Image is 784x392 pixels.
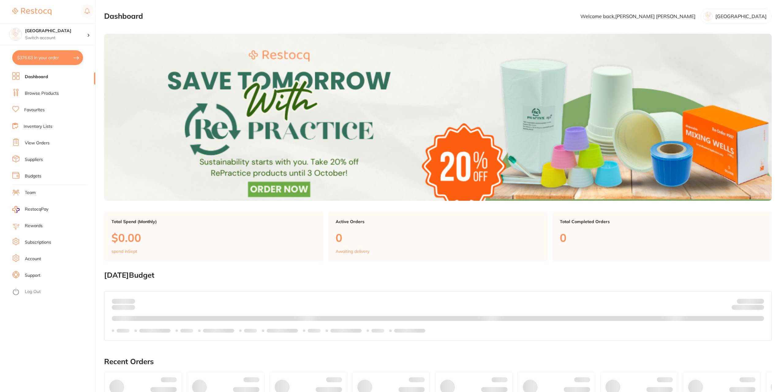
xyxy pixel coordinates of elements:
[753,306,764,311] strong: $0.00
[336,231,540,244] p: 0
[371,328,384,333] p: Labels
[25,272,40,279] a: Support
[336,249,369,254] p: Awaiting delivery
[104,357,772,366] h2: Recent Orders
[12,287,93,297] button: Log Out
[560,231,764,244] p: 0
[12,206,20,213] img: RestocqPay
[752,299,764,304] strong: $NaN
[24,107,45,113] a: Favourites
[25,157,43,163] a: Suppliers
[25,140,50,146] a: View Orders
[104,271,772,280] h2: [DATE] Budget
[25,28,87,34] h4: Katoomba Dental Centre
[560,219,764,224] p: Total Completed Orders
[111,231,316,244] p: $0.00
[12,206,48,213] a: RestocqPay
[12,8,51,15] img: Restocq Logo
[328,212,548,261] a: Active Orders0Awaiting delivery
[732,304,764,311] p: Remaining:
[394,328,425,333] p: Labels extended
[117,328,130,333] p: Labels
[552,212,772,261] a: Total Completed Orders0
[737,299,764,304] p: Budget:
[104,212,323,261] a: Total Spend (Monthly)$0.00spend inSept
[25,239,51,245] a: Subscriptions
[203,328,234,333] p: Labels extended
[25,173,41,179] a: Budgets
[24,124,52,130] a: Inventory Lists
[104,34,772,201] img: Dashboard
[25,190,36,196] a: Team
[112,299,135,304] p: Spent:
[330,328,362,333] p: Labels extended
[715,13,767,19] p: [GEOGRAPHIC_DATA]
[25,289,41,295] a: Log Out
[580,13,695,19] p: Welcome back, [PERSON_NAME] [PERSON_NAME]
[104,12,143,21] h2: Dashboard
[308,328,321,333] p: Labels
[25,74,48,80] a: Dashboard
[139,328,171,333] p: Labels extended
[336,219,540,224] p: Active Orders
[25,223,43,229] a: Rewards
[180,328,193,333] p: Labels
[12,5,51,19] a: Restocq Logo
[124,299,135,304] strong: $0.00
[112,304,135,311] p: month
[9,28,22,40] img: Katoomba Dental Centre
[25,206,48,212] span: RestocqPay
[244,328,257,333] p: Labels
[25,35,87,41] p: Switch account
[111,249,137,254] p: spend in Sept
[25,90,59,97] a: Browse Products
[25,256,41,262] a: Account
[267,328,298,333] p: Labels extended
[111,219,316,224] p: Total Spend (Monthly)
[12,50,83,65] button: $376.63 in your order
